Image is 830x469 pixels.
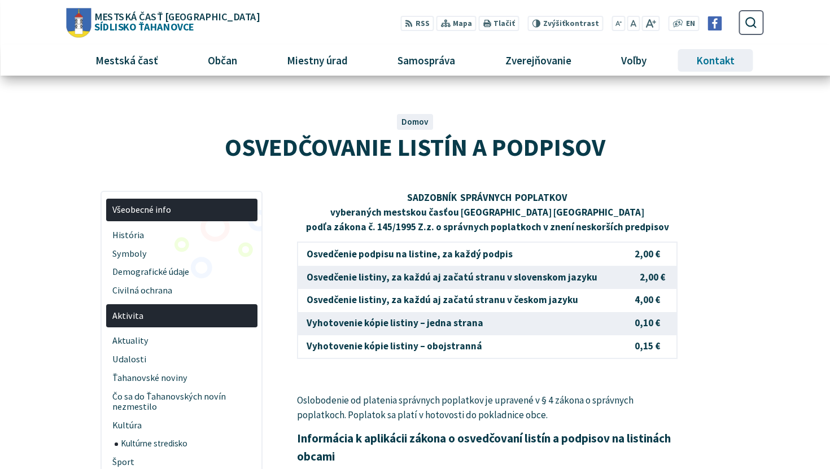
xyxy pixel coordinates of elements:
a: Kultúra [106,416,257,435]
a: Aktivita [106,304,257,327]
a: Samospráva [377,45,476,76]
strong: 4,00 € [635,293,660,306]
a: Mestská časť [75,45,179,76]
a: Všeobecné info [106,199,257,222]
span: RSS [416,18,430,30]
button: Zvýšiťkontrast [528,16,603,31]
strong: Vyhotovenie kópie listiny – jedna strana [307,317,483,329]
span: Čo sa do Ťahanovských novín nezmestilo [112,387,251,416]
span: Všeobecné info [112,201,251,220]
a: Logo Sídlisko Ťahanovce, prejsť na domovskú stránku. [67,8,260,37]
span: kontrast [543,19,599,28]
span: Tlačiť [493,19,515,28]
span: Voľby [617,45,650,76]
strong: Osvedčenie podpisu na listine, za každý podpis [307,248,513,260]
a: Aktuality [106,332,257,350]
a: Domov [401,116,429,127]
span: Symboly [112,244,251,263]
a: Mapa [436,16,476,31]
a: Čo sa do Ťahanovských novín nezmestilo [106,387,257,416]
strong: Osvedčenie listiny, za každú aj začatú stranu v slovenskom jazyku [307,271,597,283]
span: Sídlisko Ťahanovce [91,11,259,32]
span: Civilná ochrana [112,282,251,300]
p: Oslobodenie od platenia správnych poplatkov je upravené v § 4 zákona o správnych poplatkoch. Popl... [297,393,678,422]
strong: 0,10 € [635,317,660,329]
a: Demografické údaje [106,263,257,282]
a: Voľby [600,45,667,76]
span: Kontakt [692,45,739,76]
span: Občan [204,45,242,76]
span: Aktivita [112,306,251,325]
strong: podľa zákona č. 145/1995 Z.z. o správnych poplatkoch v znení neskorších predpisov [306,221,669,233]
span: Udalosti [112,350,251,369]
span: Mestská časť [GEOGRAPHIC_DATA] [94,11,259,21]
span: Mestská časť [91,45,163,76]
span: Ťahanovské noviny [112,369,251,387]
strong: 2,00 € [635,248,660,260]
a: RSS [400,16,434,31]
span: História [112,226,251,244]
span: Kultúra [112,416,251,435]
span: EN [686,18,695,30]
button: Tlačiť [478,16,519,31]
strong: Informácia k aplikácii zákona o osvedčovaní listín a podpisov na listinách obcami [297,431,671,463]
img: Prejsť na Facebook stránku [708,16,722,30]
span: Aktuality [112,332,251,350]
span: Miestny úrad [283,45,352,76]
a: Miestny úrad [267,45,369,76]
button: Nastaviť pôvodnú veľkosť písma [627,16,640,31]
strong: 2,00 € [640,271,665,283]
strong: vyberaných mestskou časťou [GEOGRAPHIC_DATA] [GEOGRAPHIC_DATA] [330,206,644,218]
a: Ťahanovské noviny [106,369,257,387]
a: História [106,226,257,244]
span: Zverejňovanie [501,45,575,76]
a: Občan [187,45,258,76]
img: Prejsť na domovskú stránku [67,8,91,37]
button: Zmenšiť veľkosť písma [611,16,625,31]
span: Mapa [453,18,472,30]
span: Demografické údaje [112,263,251,282]
button: Zväčšiť veľkosť písma [642,16,659,31]
strong: SADZOBNÍK SPRÁVNYCH POPLATKOV [407,191,567,204]
a: Udalosti [106,350,257,369]
span: OSVEDČOVANIE LISTÍN A PODPISOV [225,132,605,163]
span: Kultúrne stredisko [121,435,251,453]
span: Zvýšiť [543,19,565,28]
a: EN [683,18,698,30]
strong: 0,15 € [635,340,660,352]
a: Kontakt [675,45,755,76]
a: Civilná ochrana [106,282,257,300]
a: Kultúrne stredisko [115,435,257,453]
strong: Vyhotovenie kópie listiny – obojstranná [307,340,482,352]
span: Samospráva [394,45,460,76]
a: Symboly [106,244,257,263]
strong: Osvedčenie listiny, za každú aj začatú stranu v českom jazyku [307,293,578,306]
a: Zverejňovanie [484,45,592,76]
